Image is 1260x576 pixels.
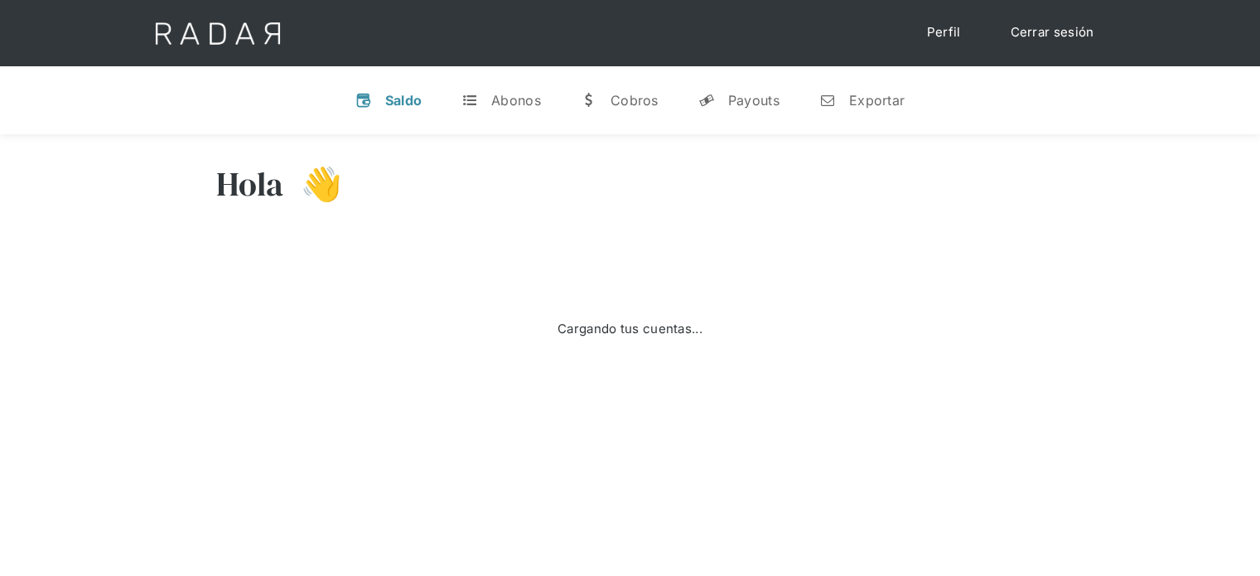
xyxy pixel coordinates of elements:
a: Perfil [910,17,978,49]
h3: Hola [216,163,284,205]
a: Cerrar sesión [994,17,1111,49]
div: w [581,92,597,109]
div: Saldo [385,92,422,109]
div: v [355,92,372,109]
div: Cobros [611,92,659,109]
h3: 👋 [284,163,342,205]
div: n [819,92,836,109]
div: Abonos [491,92,541,109]
div: Exportar [849,92,905,109]
div: y [698,92,715,109]
div: t [461,92,478,109]
div: Cargando tus cuentas... [558,320,702,339]
div: Payouts [728,92,780,109]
